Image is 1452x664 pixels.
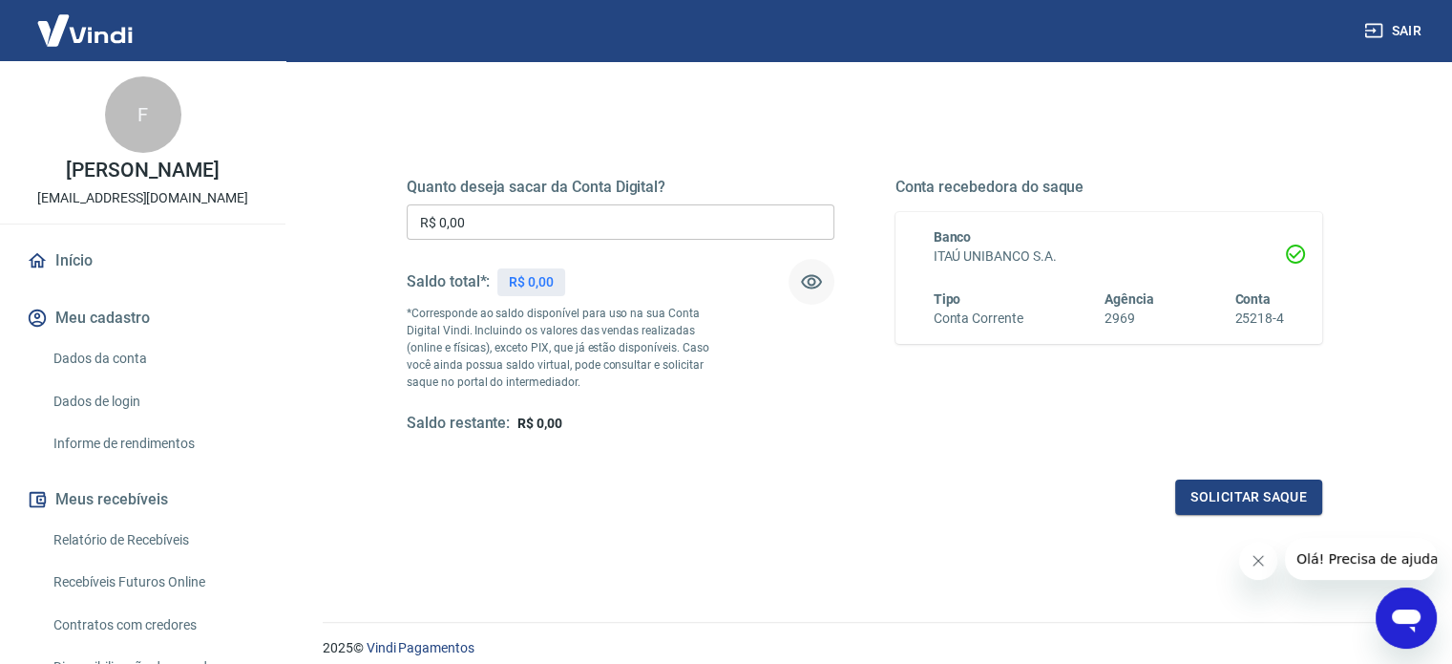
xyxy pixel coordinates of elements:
[46,563,263,602] a: Recebíveis Futuros Online
[1234,291,1271,307] span: Conta
[509,272,554,292] p: R$ 0,00
[1234,309,1284,329] h6: 25218-4
[23,1,147,59] img: Vindi
[895,178,1323,197] h5: Conta recebedora do saque
[407,414,510,434] h5: Saldo restante:
[66,161,219,181] p: [PERSON_NAME]
[407,178,834,197] h5: Quanto deseja sacar da Conta Digital?
[367,640,474,655] a: Vindi Pagamentos
[37,188,248,208] p: [EMAIL_ADDRESS][DOMAIN_NAME]
[105,76,181,153] div: F
[1175,480,1322,515] button: Solicitar saque
[46,382,263,421] a: Dados de login
[23,240,263,282] a: Início
[1105,309,1154,329] h6: 2969
[934,246,1285,267] h6: ITAÚ UNIBANCO S.A.
[46,606,263,645] a: Contratos com credores
[46,521,263,560] a: Relatório de Recebíveis
[407,272,490,291] h5: Saldo total*:
[517,416,562,431] span: R$ 0,00
[934,291,961,307] span: Tipo
[23,479,263,521] button: Meus recebíveis
[1376,588,1437,649] iframe: Botão para abrir a janela de mensagens
[323,638,1406,658] p: 2025 ©
[11,13,160,29] span: Olá! Precisa de ajuda?
[407,305,727,391] p: *Corresponde ao saldo disponível para uso na sua Conta Digital Vindi. Incluindo os valores das ve...
[1105,291,1154,307] span: Agência
[1239,542,1277,580] iframe: Fechar mensagem
[23,297,263,339] button: Meu cadastro
[934,229,972,245] span: Banco
[46,339,263,378] a: Dados da conta
[1360,13,1429,49] button: Sair
[1285,538,1437,580] iframe: Mensagem da empresa
[934,309,1023,329] h6: Conta Corrente
[46,424,263,463] a: Informe de rendimentos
